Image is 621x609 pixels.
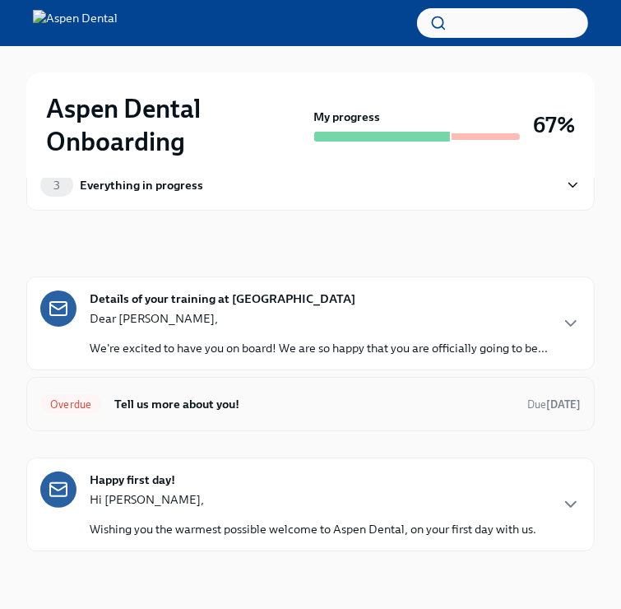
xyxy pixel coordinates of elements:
[90,491,536,508] p: Hi [PERSON_NAME],
[527,397,581,412] span: September 20th, 2025 07:00
[33,10,118,36] img: Aspen Dental
[533,110,575,140] h3: 67%
[546,398,581,411] strong: [DATE]
[90,310,548,327] p: Dear [PERSON_NAME],
[44,179,70,192] span: 3
[90,472,175,488] strong: Happy first day!
[527,398,581,411] span: Due
[46,92,308,158] h2: Aspen Dental Onboarding
[314,109,381,125] strong: My progress
[80,176,203,194] div: Everything in progress
[114,395,514,413] h6: Tell us more about you!
[90,521,536,537] p: Wishing you the warmest possible welcome to Aspen Dental, on your first day with us.
[26,244,99,263] div: In progress
[90,340,548,356] p: We're excited to have you on board! We are so happy that you are officially going to be...
[40,398,101,411] span: Overdue
[90,291,355,307] strong: Details of your training at [GEOGRAPHIC_DATA]
[40,391,581,417] a: OverdueTell us more about you!Due[DATE]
